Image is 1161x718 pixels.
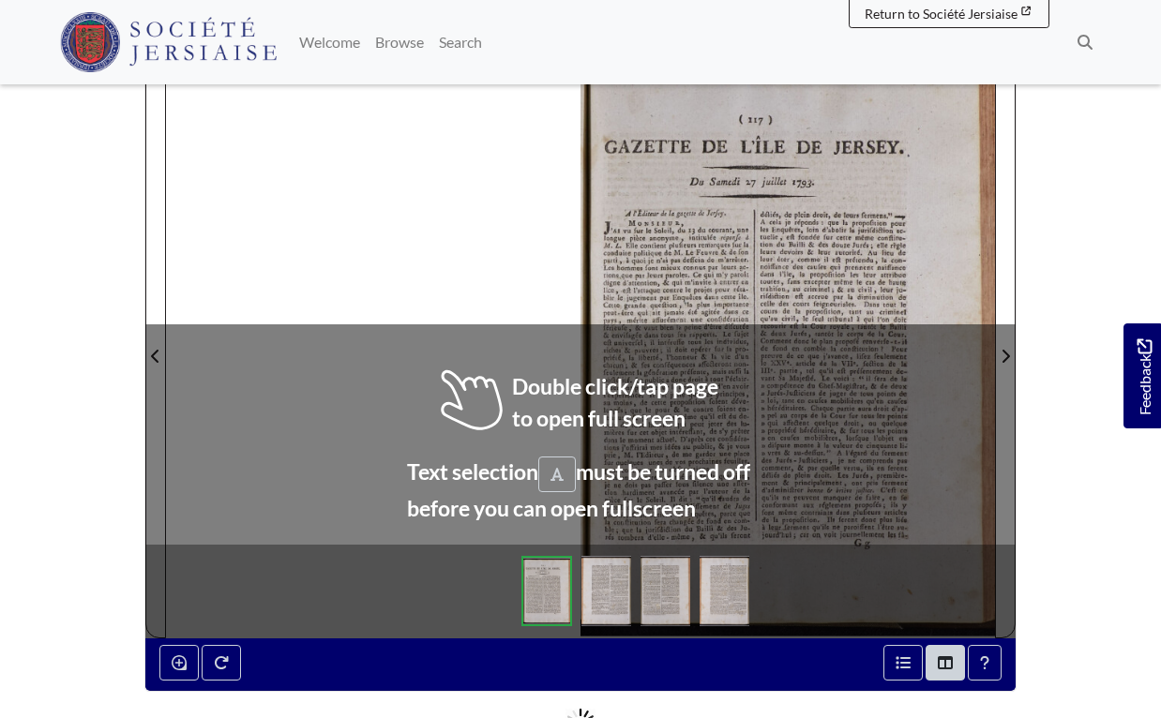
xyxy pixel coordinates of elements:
[292,23,368,61] a: Welcome
[883,645,923,681] button: Open metadata window
[1133,338,1155,414] span: Feedback
[581,556,631,626] img: 82cd839175d19c9d36d838dfe6c09a8b3a14eb784970b8dcd4cb8dfaa3a2fc15
[60,7,277,77] a: Société Jersiaise logo
[159,645,199,681] button: Enable or disable loupe tool (Alt+L)
[700,556,749,626] img: 82cd839175d19c9d36d838dfe6c09a8b3a14eb784970b8dcd4cb8dfaa3a2fc15
[368,23,431,61] a: Browse
[1123,323,1161,428] a: Would you like to provide feedback?
[60,12,277,72] img: Société Jersiaise
[995,52,1016,637] button: Next Page
[926,645,965,681] button: Thumbnails
[968,645,1002,681] button: Help
[431,23,490,61] a: Search
[865,6,1018,22] span: Return to Société Jersiaise
[202,645,241,681] button: Rotate the book
[641,556,690,626] img: 82cd839175d19c9d36d838dfe6c09a8b3a14eb784970b8dcd4cb8dfaa3a2fc15
[521,556,572,626] img: 82cd839175d19c9d36d838dfe6c09a8b3a14eb784970b8dcd4cb8dfaa3a2fc15
[145,52,166,637] button: Previous Page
